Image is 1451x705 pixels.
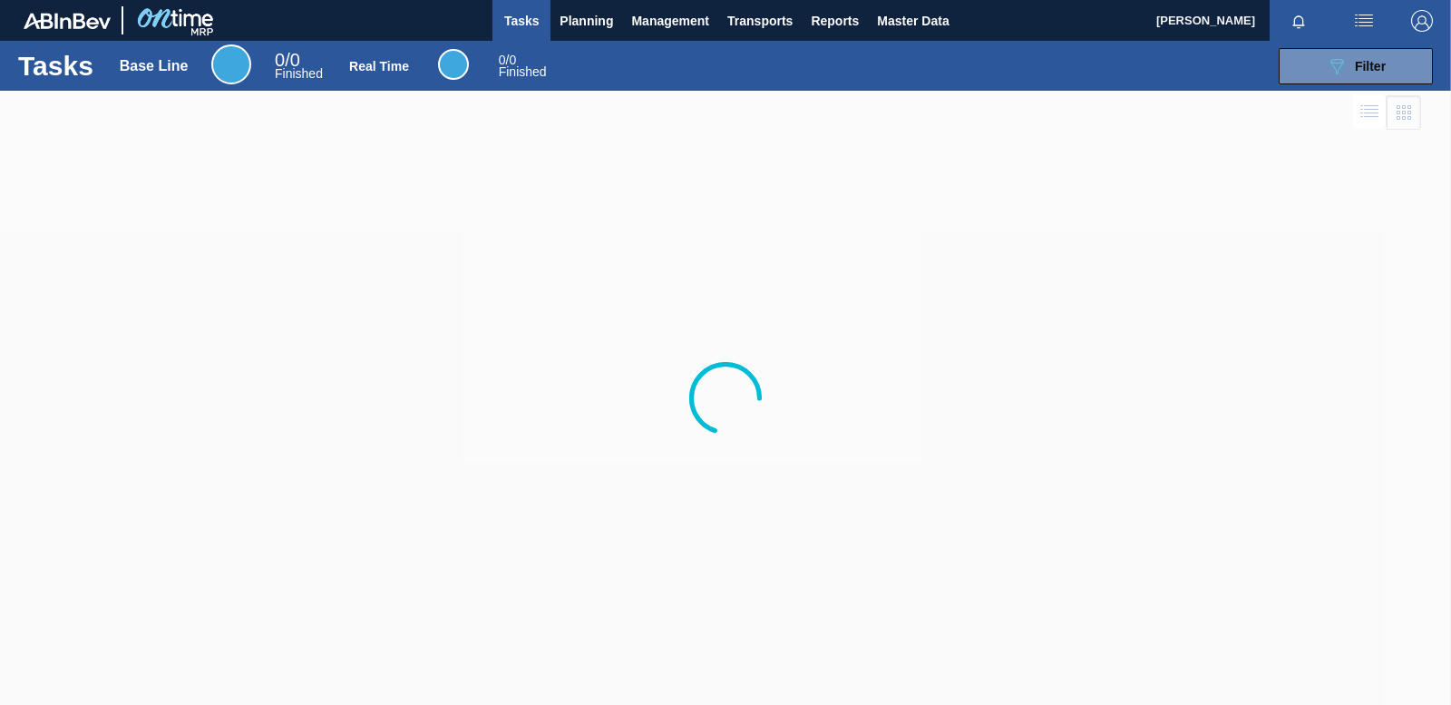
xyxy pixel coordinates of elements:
[275,66,323,81] span: Finished
[811,10,859,32] span: Reports
[211,44,251,84] div: Base Line
[438,49,469,80] div: Real Time
[1279,48,1433,84] button: Filter
[499,53,506,67] span: 0
[499,54,547,78] div: Real Time
[275,50,300,70] span: / 0
[24,13,111,29] img: TNhmsLtSVTkK8tSr43FrP2fwEKptu5GPRR3wAAAABJRU5ErkJggg==
[631,10,709,32] span: Management
[499,64,547,79] span: Finished
[560,10,613,32] span: Planning
[275,50,285,70] span: 0
[1270,8,1328,34] button: Notifications
[1353,10,1375,32] img: userActions
[275,53,323,80] div: Base Line
[877,10,949,32] span: Master Data
[1411,10,1433,32] img: Logout
[120,58,189,74] div: Base Line
[727,10,793,32] span: Transports
[349,59,409,73] div: Real Time
[1355,59,1386,73] span: Filter
[18,55,93,76] h1: Tasks
[502,10,541,32] span: Tasks
[499,53,516,67] span: / 0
